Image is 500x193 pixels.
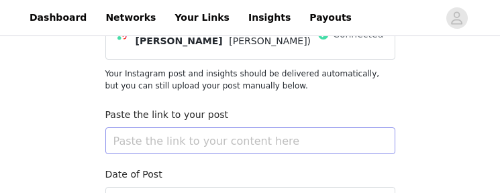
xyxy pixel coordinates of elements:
a: Networks [97,3,164,33]
input: Paste the link to your content here [105,127,395,154]
a: Insights [240,3,299,33]
a: Payouts [301,3,360,33]
div: avatar [450,7,463,29]
p: Your Instagram post and insights should be delivered automatically, but you can still upload your... [105,68,395,92]
a: Dashboard [21,3,95,33]
label: Date of Post [105,169,162,180]
a: Your Links [166,3,238,33]
label: Paste the link to your post [105,109,229,120]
